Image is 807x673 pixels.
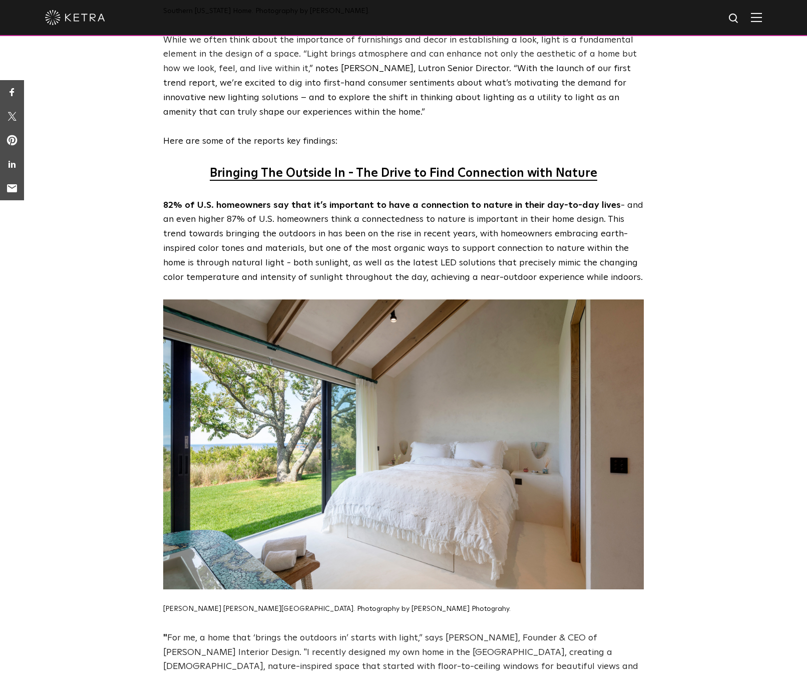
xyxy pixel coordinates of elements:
span: While we often think about the importance of furnishings and decor in establishing a look, light ... [163,36,637,74]
img: search icon [728,13,740,25]
img: ketra-logo-2019-white [45,10,105,25]
span: - and an even higher 87% of U.S. homeowners think a connectedness to nature is important in their... [163,201,643,282]
img: Hamburger%20Nav.svg [751,13,762,22]
span: 82% of U.S. homeowners say that it’s important to have a connection to nature in their day-to-day... [163,201,621,210]
u: Bringing The Outside In - The Drive to Find Connection with Nature [210,167,597,179]
p: Here are some of the reports key findings: [163,134,644,149]
span: ” notes [PERSON_NAME], Lutron Senior Director. “With the launch of our first trend report, we’re ... [163,64,631,116]
span: [PERSON_NAME] [PERSON_NAME][GEOGRAPHIC_DATA]. Photography by [PERSON_NAME] Photograhy. [163,605,511,612]
img: A bedroom photographed in the afternoon with daylight streaming in from a sliding glass door alon... [163,299,644,589]
span: " [163,633,167,642]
